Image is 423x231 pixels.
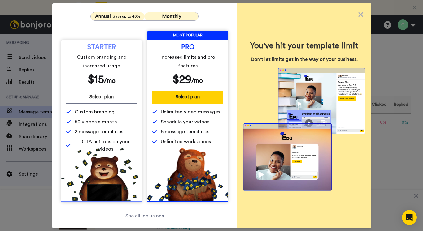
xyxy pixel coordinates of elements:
[75,128,123,135] span: 2 message templates
[104,78,116,84] span: /mo
[161,138,211,145] span: Unlimited workspaces
[75,108,115,116] span: Custom branding
[161,108,220,116] span: Unlimited video messages
[162,14,181,19] span: Monthly
[153,53,222,70] span: Increased limits and pro features
[243,68,365,191] img: You've hit your template limit
[125,213,164,218] span: See all inclusions
[75,118,117,126] span: 50 videos a month
[172,74,191,85] span: $ 29
[181,45,194,50] span: PRO
[191,78,203,84] span: /mo
[88,74,104,85] span: $ 15
[243,56,365,63] span: Don't let limits get in the way of your business.
[95,13,111,20] span: Annual
[147,31,228,40] span: MOST POPULAR
[161,128,209,135] span: 5 message templates
[402,210,417,225] div: Open Intercom Messenger
[87,45,116,50] span: STARTER
[66,91,137,104] button: Select plan
[147,148,228,201] img: b5b10b7112978f982230d1107d8aada4.png
[113,14,140,19] span: Save up to 40%
[67,53,136,70] span: Custom branding and increased usage
[161,118,209,126] span: Schedule your videos
[91,12,145,20] button: AnnualSave up to 40%
[61,148,142,201] img: 5112517b2a94bd7fef09f8ca13467cef.png
[145,12,198,20] button: Monthly
[75,138,137,153] span: CTA buttons on your videos
[125,212,164,220] a: See all inclusions
[243,41,365,51] span: You've hit your template limit
[152,91,223,104] button: Select plan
